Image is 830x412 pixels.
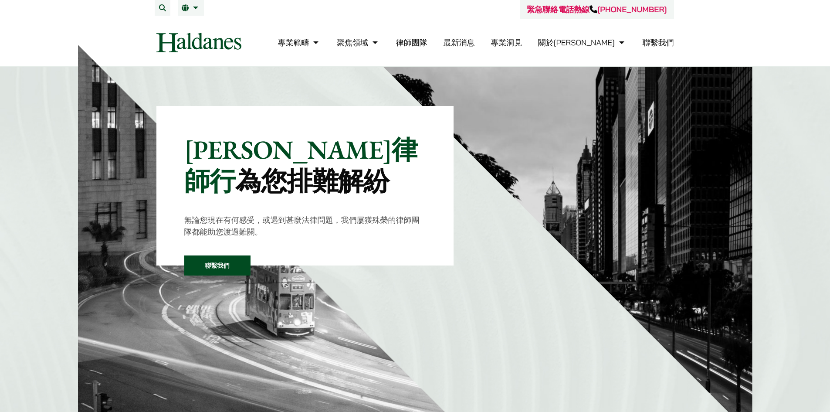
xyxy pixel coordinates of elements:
[156,33,241,52] img: Logo of Haldanes
[337,37,380,48] a: 聚焦領域
[184,255,251,276] a: 聯繫我們
[184,134,426,197] p: [PERSON_NAME]律師行
[538,37,627,48] a: 關於何敦
[396,37,427,48] a: 律師團隊
[643,37,674,48] a: 聯繫我們
[443,37,474,48] a: 最新消息
[182,4,200,11] a: 繁
[184,214,426,238] p: 無論您現在有何感受，或遇到甚麼法律問題，我們屢獲殊榮的律師團隊都能助您渡過難關。
[278,37,321,48] a: 專業範疇
[527,4,667,14] a: 緊急聯絡電話熱線[PHONE_NUMBER]
[235,164,389,198] mark: 為您排難解紛
[491,37,522,48] a: 專業洞見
